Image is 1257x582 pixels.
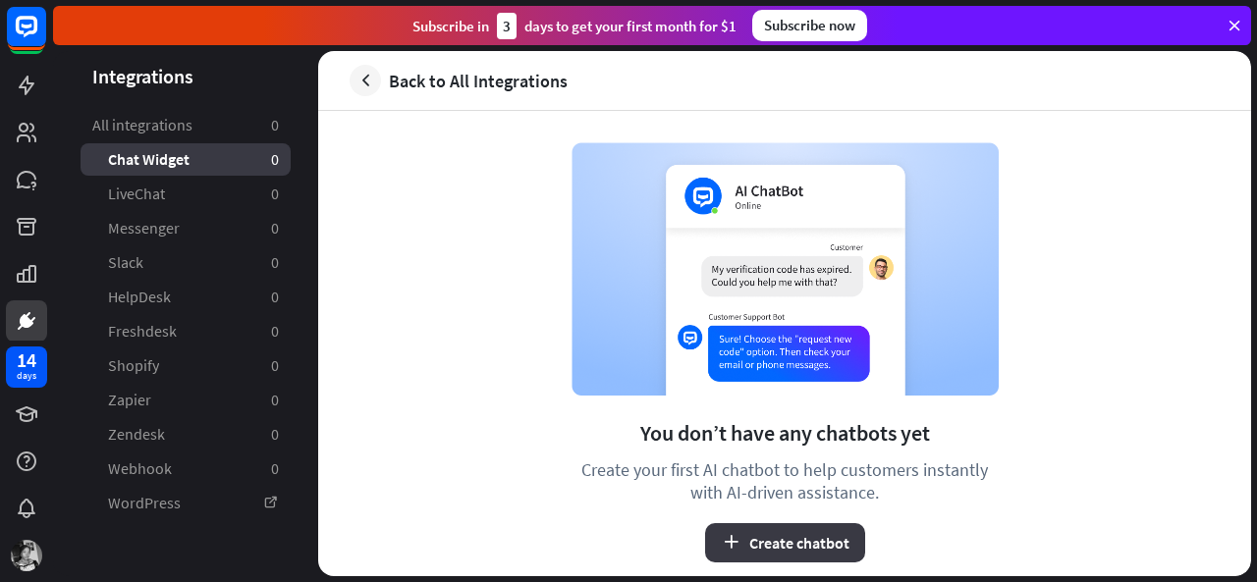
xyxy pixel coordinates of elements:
[271,355,279,376] aside: 0
[108,252,143,273] span: Slack
[81,246,291,279] a: Slack 0
[271,321,279,342] aside: 0
[271,424,279,445] aside: 0
[81,349,291,382] a: Shopify 0
[271,184,279,204] aside: 0
[108,424,165,445] span: Zendesk
[497,13,517,39] div: 3
[81,281,291,313] a: HelpDesk 0
[572,458,999,503] div: Create your first AI chatbot to help customers instantly with AI-driven assistance.
[350,65,568,96] a: Back to All Integrations
[271,287,279,307] aside: 0
[92,115,192,135] span: All integrations
[6,346,47,388] a: 14 days
[108,184,165,204] span: LiveChat
[640,419,930,447] div: You don’t have any chatbots yet
[16,8,75,67] button: Open LiveChat chat widget
[271,149,279,170] aside: 0
[271,115,279,135] aside: 0
[108,218,180,238] span: Messenger
[271,252,279,273] aside: 0
[81,178,291,210] a: LiveChat 0
[53,63,318,89] header: Integrations
[108,390,151,410] span: Zapier
[705,523,865,562] button: Create chatbot
[412,13,737,39] div: Subscribe in days to get your first month for $1
[81,109,291,141] a: All integrations 0
[81,418,291,450] a: Zendesk 0
[271,458,279,479] aside: 0
[108,355,159,376] span: Shopify
[108,458,172,479] span: Webhook
[389,70,568,92] span: Back to All Integrations
[108,287,171,307] span: HelpDesk
[81,315,291,347] a: Freshdesk 0
[81,487,291,519] a: WordPress
[271,390,279,410] aside: 0
[81,452,291,485] a: Webhook 0
[271,218,279,238] aside: 0
[108,321,177,342] span: Freshdesk
[108,149,190,170] span: Chat Widget
[17,351,36,369] div: 14
[17,369,36,383] div: days
[81,212,291,244] a: Messenger 0
[752,10,867,41] div: Subscribe now
[572,142,999,396] img: chatbot example image
[81,384,291,416] a: Zapier 0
